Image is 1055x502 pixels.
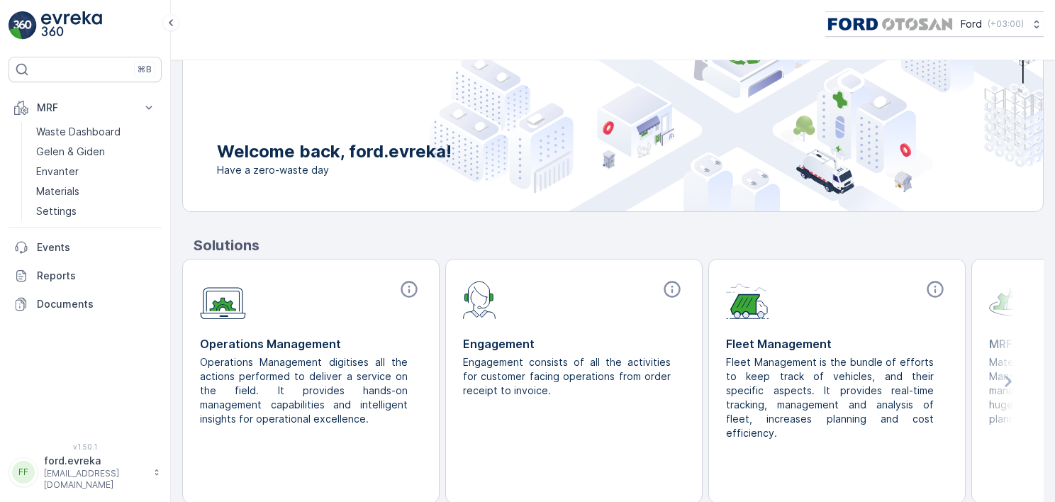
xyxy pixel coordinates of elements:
[9,454,162,491] button: FFford.evreka[EMAIL_ADDRESS][DOMAIN_NAME]
[138,64,152,75] p: ⌘B
[825,11,1044,37] button: Ford(+03:00)
[9,262,162,290] a: Reports
[9,233,162,262] a: Events
[194,235,1044,256] p: Solutions
[726,335,948,352] p: Fleet Management
[463,279,496,319] img: module-icon
[825,16,955,32] img: image_17_ZEg4Tyq.png
[36,184,79,199] p: Materials
[36,164,79,179] p: Envanter
[200,355,411,426] p: Operations Management digitises all the actions performed to deliver a service on the field. It p...
[30,142,162,162] a: Gelen & Giden
[726,279,769,319] img: module-icon
[726,355,937,440] p: Fleet Management is the bundle of efforts to keep track of vehicles, and their specific aspects. ...
[463,335,685,352] p: Engagement
[9,94,162,122] button: MRF
[217,140,452,163] p: Welcome back, ford.evreka!
[988,18,1024,30] p: ( +03:00 )
[36,125,121,139] p: Waste Dashboard
[30,162,162,182] a: Envanter
[36,145,105,159] p: Gelen & Giden
[200,279,246,320] img: module-icon
[37,240,156,255] p: Events
[9,442,162,451] span: v 1.50.1
[200,335,422,352] p: Operations Management
[36,204,77,218] p: Settings
[37,269,156,283] p: Reports
[30,182,162,201] a: Materials
[9,11,37,40] img: logo
[12,461,35,484] div: FF
[44,454,146,468] p: ford.evreka
[961,17,982,31] p: Ford
[463,355,674,398] p: Engagement consists of all the activities for customer facing operations from order receipt to in...
[41,11,102,40] img: logo_light-DOdMpM7g.png
[9,290,162,318] a: Documents
[37,101,133,115] p: MRF
[30,122,162,142] a: Waste Dashboard
[30,201,162,221] a: Settings
[44,468,146,491] p: [EMAIL_ADDRESS][DOMAIN_NAME]
[37,297,156,311] p: Documents
[217,163,452,177] span: Have a zero-waste day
